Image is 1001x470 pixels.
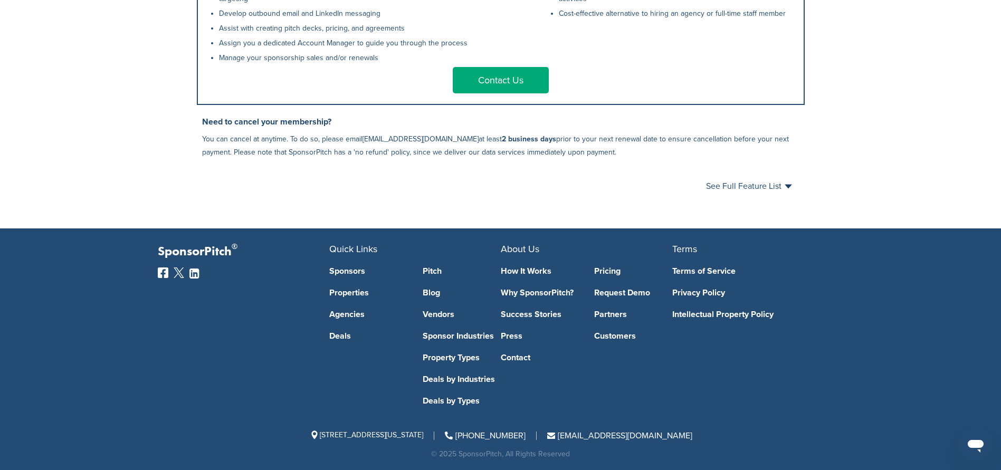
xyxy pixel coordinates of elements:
[501,332,579,340] a: Press
[445,430,526,441] a: [PHONE_NUMBER]
[219,52,495,63] li: Manage your sponsorship sales and/or renewals
[174,267,184,278] img: Twitter
[219,23,495,34] li: Assist with creating pitch decks, pricing, and agreements
[329,289,407,297] a: Properties
[423,353,501,362] a: Property Types
[309,430,423,439] span: [STREET_ADDRESS][US_STATE]
[594,289,672,297] a: Request Demo
[559,8,793,19] li: Cost-effective alternative to hiring an agency or full-time staff member
[423,397,501,405] a: Deals by Types
[423,375,501,383] a: Deals by Industries
[453,67,549,93] a: Contact Us
[502,135,556,143] b: 2 business days
[501,243,539,255] span: About Us
[329,310,407,319] a: Agencies
[232,240,237,253] span: ®
[423,332,501,340] a: Sponsor Industries
[706,182,792,190] a: See Full Feature List
[329,267,407,275] a: Sponsors
[501,310,579,319] a: Success Stories
[501,289,579,297] a: Why SponsorPitch?
[219,8,495,19] li: Develop outbound email and LinkedIn messaging
[202,132,805,159] p: You can cancel at anytime. To do so, please email at least prior to your next renewal date to ens...
[672,267,828,275] a: Terms of Service
[959,428,993,462] iframe: Button to launch messaging window
[594,332,672,340] a: Customers
[158,267,168,278] img: Facebook
[219,37,495,49] li: Assign you a dedicated Account Manager to guide you through the process
[594,267,672,275] a: Pricing
[501,353,579,362] a: Contact
[423,289,501,297] a: Blog
[547,430,692,441] a: [EMAIL_ADDRESS][DOMAIN_NAME]
[672,310,828,319] a: Intellectual Property Policy
[363,135,479,143] a: [EMAIL_ADDRESS][DOMAIN_NAME]
[329,332,407,340] a: Deals
[423,267,501,275] a: Pitch
[594,310,672,319] a: Partners
[202,116,805,128] h3: Need to cancel your membership?
[329,243,377,255] span: Quick Links
[423,310,501,319] a: Vendors
[501,267,579,275] a: How It Works
[158,450,844,458] div: © 2025 SponsorPitch, All Rights Reserved
[158,244,329,260] p: SponsorPitch
[672,243,697,255] span: Terms
[672,289,828,297] a: Privacy Policy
